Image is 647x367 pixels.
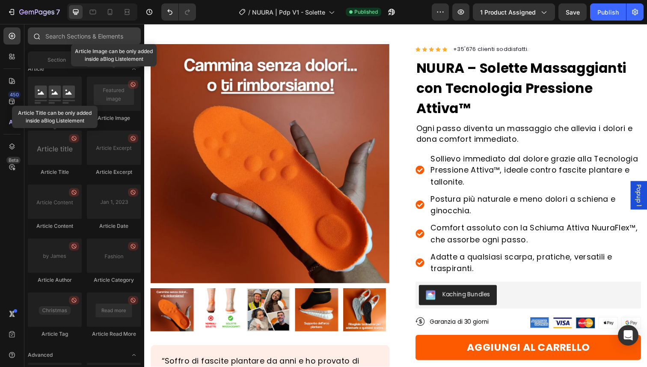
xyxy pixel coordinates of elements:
[87,168,141,176] div: Article Excerpt
[87,114,141,122] div: Article Image
[28,276,82,284] div: Article Author
[441,300,460,311] img: gempages_582967573465793497-c1fe2182-5aed-4862-9a17-8908a6e3bf43.png
[501,164,509,186] span: Popup 1
[8,91,21,98] div: 450
[87,330,141,338] div: Article Read More
[292,173,481,196] span: Postura più naturale e meno dolori a schiena e ginocchia.
[354,8,378,16] span: Published
[292,132,504,167] span: Sollievo immediato dal dolore grazie alla Tecnologia Pressione Attiva™, ideale contro fascite pla...
[464,300,484,311] img: gempages_582967573465793497-e4b9ea1a-fda4-426c-a8a4-c7d6bdb004ca.png
[161,3,196,21] div: Undo/Redo
[252,8,325,17] span: NUURA | Pdp V1 - Solette
[473,3,555,21] button: 1 product assigned
[87,222,141,230] div: Article Date
[590,3,626,21] button: Publish
[292,203,504,226] span: Comfort assoluto con la Schiuma Attiva NuuraFlex™, che assorbe ogni passo.
[127,348,141,362] span: Toggle open
[618,325,638,346] div: Open Intercom Messenger
[304,272,353,281] div: Kaching Bundles
[278,101,499,123] span: Ogni passo diventa un massaggio che allevia i dolori e dona comfort immediato.
[28,27,141,45] input: Search Sections & Elements
[480,8,536,17] span: 1 product assigned
[3,3,64,21] button: 7
[28,114,82,122] div: Article List
[278,36,492,96] strong: NUURA – Solette Massaggianti con Tecnologia Pressione Attiva™
[28,351,53,359] span: Advanced
[6,157,21,164] div: Beta
[418,300,437,311] img: gempages_582967573465793497-e3170cb6-eaba-45c0-a620-47185846fd51.png
[291,300,352,308] p: Garanzia di 30 giorni
[47,56,66,64] span: Section
[144,24,647,367] iframe: Design area
[280,267,360,287] button: Kaching Bundles
[56,7,60,17] p: 7
[394,300,413,310] img: gempages_582967573465793497-f83c0de0-f4e6-4111-95ef-1efd6f5bcedb.png
[558,3,587,21] button: Save
[287,272,297,282] img: KachingBundles.png
[127,62,141,76] span: Toggle open
[102,56,122,64] span: Element
[248,8,250,17] span: /
[329,323,455,338] div: AGGIUNGI AL CARRELLO
[292,233,478,255] span: Adatte a qualsiasi scarpa, pratiche, versatili e traspiranti.
[277,318,507,343] button: AGGIUNGI AL CARRELLO
[487,300,507,311] img: gempages_582967573465793497-88bbacfe-063f-4373-bc91-6e361c086b98.png
[315,22,392,30] p: +35'676 clienti soddisfatti.
[28,65,44,73] span: Article
[28,330,82,338] div: Article Tag
[566,9,580,16] span: Save
[597,8,619,17] div: Publish
[87,276,141,284] div: Article Category
[28,168,82,176] div: Article Title
[28,222,82,230] div: Article Content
